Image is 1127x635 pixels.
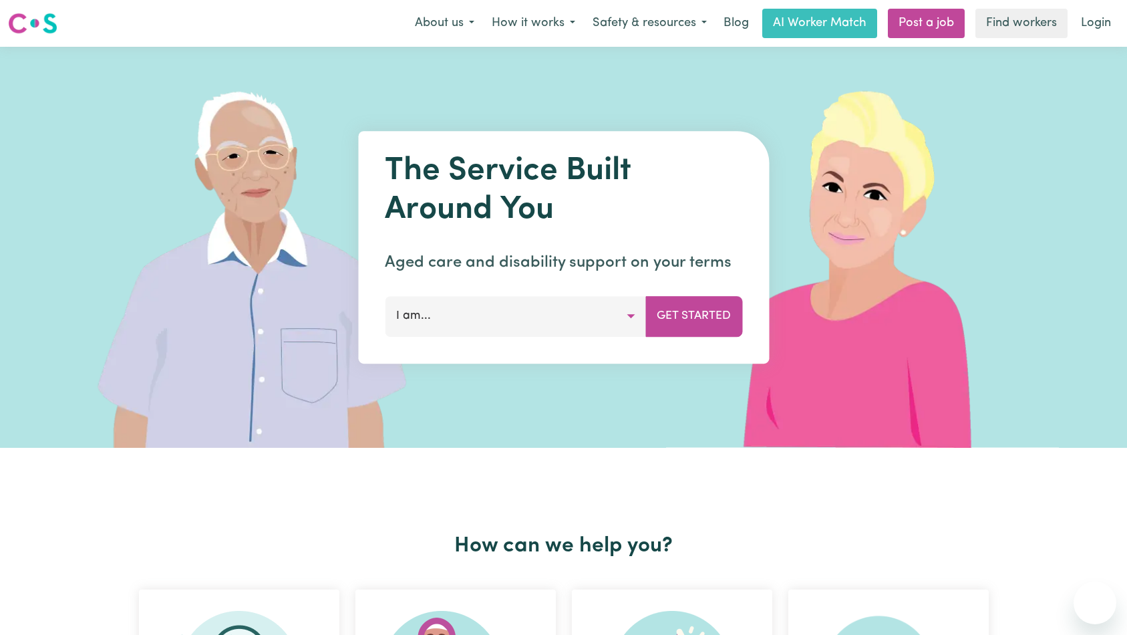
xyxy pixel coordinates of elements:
button: Safety & resources [584,9,715,37]
button: Get Started [645,296,742,336]
iframe: Button to launch messaging window [1074,582,1116,624]
a: Careseekers logo [8,8,57,39]
a: AI Worker Match [762,9,877,38]
button: I am... [385,296,646,336]
a: Find workers [975,9,1068,38]
a: Post a job [888,9,965,38]
img: Careseekers logo [8,11,57,35]
button: How it works [483,9,584,37]
button: About us [406,9,483,37]
h1: The Service Built Around You [385,152,742,229]
p: Aged care and disability support on your terms [385,251,742,275]
a: Login [1073,9,1119,38]
a: Blog [715,9,757,38]
h2: How can we help you? [131,533,997,559]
